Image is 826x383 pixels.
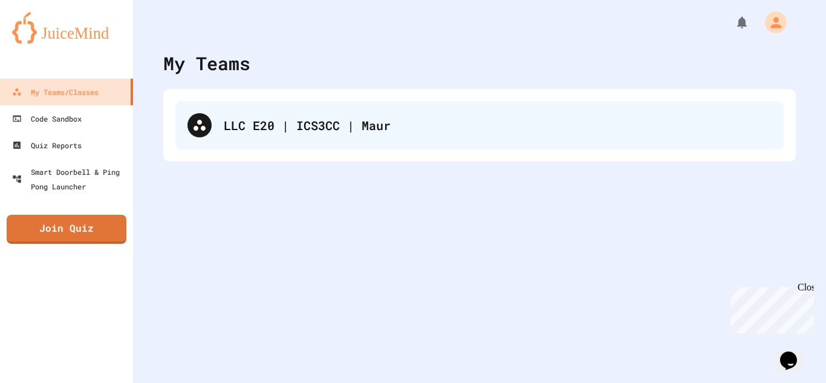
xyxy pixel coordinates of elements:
[775,335,814,371] iframe: chat widget
[12,138,82,152] div: Quiz Reports
[7,215,126,244] a: Join Quiz
[726,282,814,333] iframe: chat widget
[5,5,83,77] div: Chat with us now!Close
[752,8,790,36] div: My Account
[712,12,752,33] div: My Notifications
[224,116,772,134] div: LLC E20 | ICS3CC | Maur
[12,165,128,194] div: Smart Doorbell & Ping Pong Launcher
[12,111,82,126] div: Code Sandbox
[12,85,99,99] div: My Teams/Classes
[163,50,250,77] div: My Teams
[175,101,784,149] div: LLC E20 | ICS3CC | Maur
[12,12,121,44] img: logo-orange.svg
